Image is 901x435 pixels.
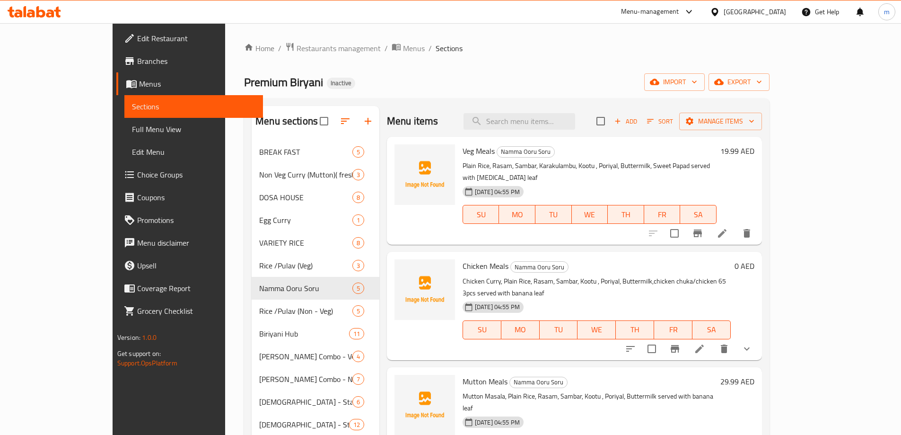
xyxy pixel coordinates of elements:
[694,343,705,355] a: Edit menu item
[137,214,255,226] span: Promotions
[252,322,379,345] div: Biriyani Hub11
[471,187,524,196] span: [DATE] 04:55 PM
[619,337,642,360] button: sort-choices
[259,396,352,408] span: [DEMOGRAPHIC_DATA] - Starters (Veg)
[252,186,379,209] div: DOSA HOUSE8
[259,283,352,294] div: Namma Ooru Soru
[463,205,499,224] button: SU
[139,78,255,89] span: Menus
[665,223,684,243] span: Select to update
[720,375,754,388] h6: 29.99 AED
[259,214,352,226] span: Egg Curry
[509,377,568,388] div: Namma Ooru Soru
[334,110,357,133] span: Sort sections
[349,328,364,339] div: items
[654,320,692,339] button: FR
[350,420,364,429] span: 12
[116,300,263,322] a: Grocery Checklist
[252,231,379,254] div: VARIETY RICE8
[252,254,379,277] div: Rice /Pulav (Veg)3
[259,169,352,180] span: Non Veg Curry (Mutton)( fresh indian mutton)
[616,320,654,339] button: TH
[352,373,364,385] div: items
[724,7,786,17] div: [GEOGRAPHIC_DATA]
[648,208,677,222] span: FR
[116,50,263,72] a: Branches
[611,114,641,129] span: Add item
[577,320,616,339] button: WE
[116,209,263,231] a: Promotions
[352,237,364,249] div: items
[647,116,673,127] span: Sort
[137,55,255,67] span: Branches
[352,351,364,362] div: items
[621,6,679,18] div: Menu-management
[687,115,754,127] span: Manage items
[259,146,352,158] div: BREAK FAST
[252,163,379,186] div: Non Veg Curry (Mutton)( fresh indian mutton)3
[117,357,177,369] a: Support.OpsPlatform
[352,396,364,408] div: items
[884,7,890,17] span: m
[680,205,717,224] button: SA
[259,373,352,385] div: Ghee Rice Combo - Non- Veg
[735,259,754,273] h6: 0 AED
[259,373,352,385] span: [PERSON_NAME] Combo - Non- Veg
[429,43,432,54] li: /
[385,43,388,54] li: /
[539,208,568,222] span: TU
[116,277,263,300] a: Coverage Report
[352,214,364,226] div: items
[503,208,532,222] span: MO
[137,305,255,317] span: Grocery Checklist
[641,114,679,129] span: Sort items
[259,192,352,203] span: DOSA HOUSE
[259,260,352,271] span: Rice /Pulav (Veg)
[117,331,140,344] span: Version:
[387,114,438,128] h2: Menu items
[692,320,731,339] button: SA
[124,95,263,118] a: Sections
[464,113,575,130] input: search
[132,146,255,158] span: Edit Menu
[720,144,754,158] h6: 19.99 AED
[353,216,364,225] span: 1
[612,208,640,222] span: TH
[353,239,364,248] span: 8
[116,72,263,95] a: Menus
[463,374,507,389] span: Mutton Meals
[259,419,349,430] span: [DEMOGRAPHIC_DATA] - Starters (Non - Veg)
[259,351,352,362] div: Ghee Rice Combo - Veg
[353,193,364,202] span: 8
[352,146,364,158] div: items
[467,208,496,222] span: SU
[285,42,381,54] a: Restaurants management
[259,351,352,362] span: [PERSON_NAME] Combo - Veg
[353,375,364,384] span: 7
[510,261,569,273] div: Namma Ooru Soru
[142,331,157,344] span: 1.0.0
[735,222,758,245] button: delete
[259,419,349,430] div: Chinese - Starters (Non - Veg)
[463,144,495,158] span: Veg Meals
[244,42,770,54] nav: breadcrumb
[581,323,612,337] span: WE
[716,76,762,88] span: export
[709,73,770,91] button: export
[259,305,352,317] span: Rice /Pulav (Non - Veg)
[350,329,364,338] span: 11
[463,259,508,273] span: Chicken Meals
[259,237,352,249] span: VARIETY RICE
[463,320,501,339] button: SU
[116,27,263,50] a: Edit Restaurant
[353,148,364,157] span: 5
[741,343,752,355] svg: Show Choices
[463,160,717,184] p: Plain Rice, Rasam, Sambar, Karakulambu, Kootu , Poriyal, Buttermilk, Sweet Papad served with [MED...
[572,205,608,224] button: WE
